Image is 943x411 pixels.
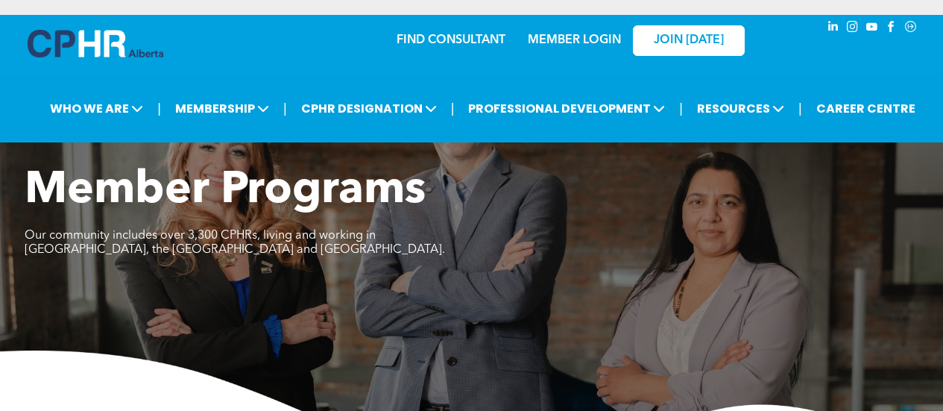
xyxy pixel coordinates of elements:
[903,19,919,39] a: Social network
[883,19,900,39] a: facebook
[864,19,880,39] a: youtube
[45,95,148,122] span: WHO WE ARE
[812,95,920,122] a: CAREER CENTRE
[845,19,861,39] a: instagram
[679,93,683,124] li: |
[25,169,426,213] span: Member Programs
[297,95,441,122] span: CPHR DESIGNATION
[283,93,287,124] li: |
[798,93,802,124] li: |
[464,95,669,122] span: PROFESSIONAL DEVELOPMENT
[25,230,445,256] span: Our community includes over 3,300 CPHRs, living and working in [GEOGRAPHIC_DATA], the [GEOGRAPHIC...
[825,19,842,39] a: linkedin
[528,34,621,46] a: MEMBER LOGIN
[157,93,161,124] li: |
[397,34,505,46] a: FIND CONSULTANT
[654,34,724,48] span: JOIN [DATE]
[451,93,455,124] li: |
[171,95,274,122] span: MEMBERSHIP
[633,25,745,56] a: JOIN [DATE]
[28,30,163,57] img: A blue and white logo for cp alberta
[693,95,789,122] span: RESOURCES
